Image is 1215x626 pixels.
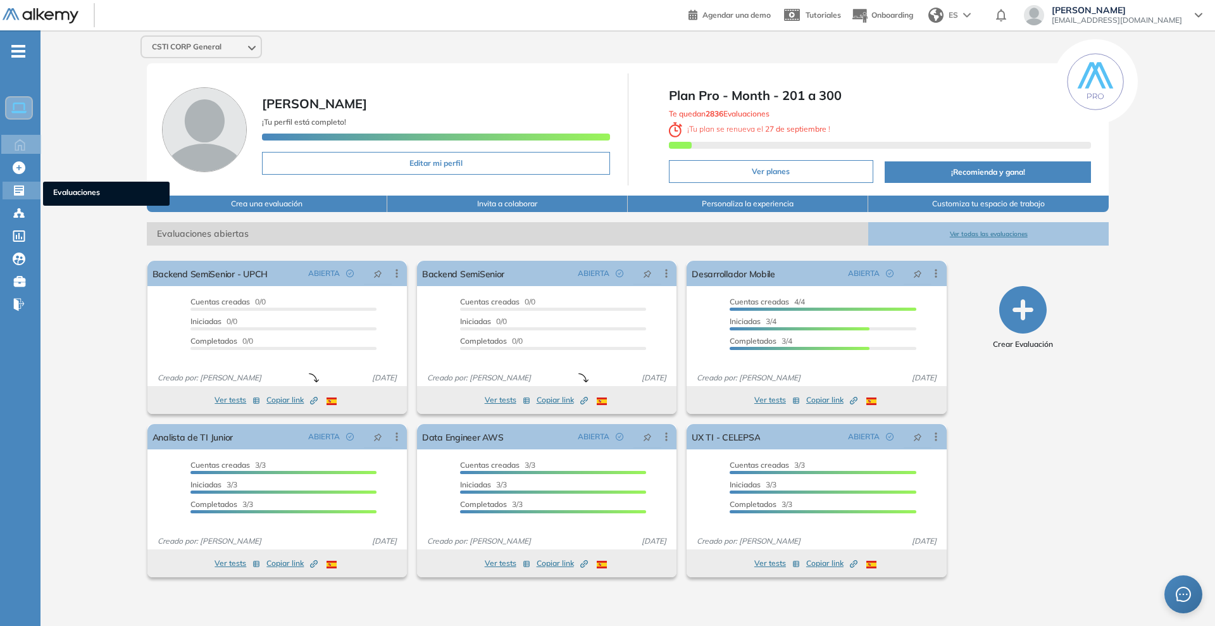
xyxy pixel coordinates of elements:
span: ABIERTA [308,268,340,279]
button: Copiar link [806,556,857,571]
span: 0/0 [190,316,237,326]
button: Ver planes [669,160,873,183]
button: Ver tests [485,556,530,571]
span: 0/0 [460,297,535,306]
span: Completados [730,499,776,509]
button: Ver tests [754,556,800,571]
span: Iniciadas [190,316,221,326]
span: Onboarding [871,10,913,20]
button: Copiar link [806,392,857,408]
span: Te quedan Evaluaciones [669,109,769,118]
span: Cuentas creadas [460,297,520,306]
button: pushpin [904,427,931,447]
span: Creado por: [PERSON_NAME] [422,535,536,547]
a: Backend SemiSenior - UPCH [153,261,268,286]
span: ABIERTA [308,431,340,442]
span: 3/3 [730,460,805,470]
span: 0/0 [190,297,266,306]
span: check-circle [616,270,623,277]
span: 0/0 [190,336,253,346]
img: ESP [866,398,876,405]
span: [DATE] [367,372,402,384]
span: message [1176,587,1191,602]
button: Customiza tu espacio de trabajo [868,196,1109,212]
span: Completados [730,336,776,346]
span: Creado por: [PERSON_NAME] [153,372,266,384]
button: pushpin [364,427,392,447]
span: check-circle [886,270,894,277]
span: pushpin [373,432,382,442]
button: Ver todas las evaluaciones [868,222,1109,246]
span: Iniciadas [730,480,761,489]
span: [DATE] [907,535,942,547]
span: Evaluaciones [53,187,159,201]
span: ¡Tu perfil está completo! [262,117,346,127]
span: 3/3 [460,480,507,489]
a: Backend SemiSenior [422,261,504,286]
button: pushpin [633,263,661,284]
a: Agendar una demo [688,6,771,22]
button: Invita a colaborar [387,196,628,212]
button: Copiar link [537,556,588,571]
button: Ver tests [215,392,260,408]
span: Copiar link [266,558,318,569]
span: 4/4 [730,297,805,306]
a: Data Engineer AWS [422,424,503,449]
img: ESP [327,398,337,405]
span: CSTI CORP General [152,42,221,52]
span: pushpin [373,268,382,279]
span: [PERSON_NAME] [1052,5,1182,15]
a: Desarrollador Mobile [692,261,775,286]
span: [DATE] [367,535,402,547]
button: Copiar link [266,392,318,408]
span: [DATE] [637,372,671,384]
span: 3/3 [190,460,266,470]
b: 2836 [706,109,723,118]
button: pushpin [904,263,931,284]
a: Analista de TI Junior [153,424,233,449]
span: [PERSON_NAME] [262,96,367,111]
button: Crear Evaluación [993,286,1053,350]
span: Completados [190,499,237,509]
button: Editar mi perfil [262,152,610,175]
button: Crea una evaluación [147,196,387,212]
img: arrow [963,13,971,18]
span: pushpin [643,432,652,442]
span: pushpin [913,432,922,442]
span: ABIERTA [578,268,609,279]
span: Copiar link [537,394,588,406]
span: check-circle [886,433,894,441]
a: UX TI - CELEPSA [692,424,760,449]
button: ¡Recomienda y gana! [885,161,1092,183]
span: Copiar link [537,558,588,569]
img: ESP [866,561,876,568]
span: Copiar link [806,558,857,569]
span: 0/0 [460,336,523,346]
span: Iniciadas [460,480,491,489]
span: Cuentas creadas [190,297,250,306]
span: Cuentas creadas [190,460,250,470]
img: ESP [597,561,607,568]
span: Completados [460,499,507,509]
span: Cuentas creadas [730,297,789,306]
span: check-circle [346,433,354,441]
span: check-circle [616,433,623,441]
span: pushpin [913,268,922,279]
span: check-circle [346,270,354,277]
span: Creado por: [PERSON_NAME] [692,535,806,547]
button: Onboarding [851,2,913,29]
span: [DATE] [637,535,671,547]
i: - [11,50,25,53]
span: ABIERTA [848,268,880,279]
button: pushpin [633,427,661,447]
span: ¡ Tu plan se renueva el ! [669,124,831,134]
span: Crear Evaluación [993,339,1053,350]
span: Completados [460,336,507,346]
span: pushpin [643,268,652,279]
span: ABIERTA [848,431,880,442]
span: Creado por: [PERSON_NAME] [422,372,536,384]
img: ESP [597,398,607,405]
span: Iniciadas [190,480,221,489]
span: 3/3 [190,480,237,489]
span: Creado por: [PERSON_NAME] [692,372,806,384]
